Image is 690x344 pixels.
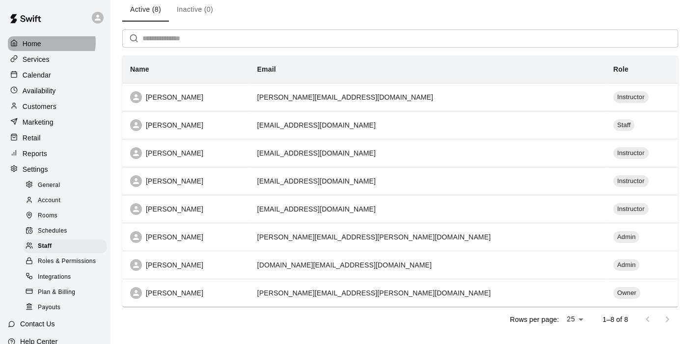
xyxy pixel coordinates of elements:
div: Rooms [24,209,107,223]
div: Plan & Billing [24,286,107,299]
a: Schedules [24,224,110,239]
td: [EMAIL_ADDRESS][DOMAIN_NAME] [249,195,606,223]
p: Services [23,54,50,64]
p: Retail [23,133,41,143]
div: Roles & Permissions [24,255,107,268]
td: [EMAIL_ADDRESS][DOMAIN_NAME] [249,139,606,167]
div: Instructor [613,175,649,187]
p: Availability [23,86,56,96]
span: Admin [613,261,640,270]
div: Instructor [613,147,649,159]
td: [PERSON_NAME][EMAIL_ADDRESS][PERSON_NAME][DOMAIN_NAME] [249,279,606,307]
span: Account [38,196,60,206]
div: General [24,179,107,192]
span: Staff [613,121,635,130]
p: Home [23,39,41,49]
b: Role [613,65,629,73]
a: Rooms [24,209,110,224]
a: Reports [8,146,103,161]
p: Customers [23,102,56,111]
p: Reports [23,149,47,159]
a: Retail [8,131,103,145]
p: Contact Us [20,319,55,329]
span: Integrations [38,272,71,282]
div: Admin [613,231,640,243]
div: 25 [563,312,587,326]
p: Rows per page: [510,315,559,324]
a: Plan & Billing [24,285,110,300]
td: [EMAIL_ADDRESS][DOMAIN_NAME] [249,111,606,139]
span: Instructor [613,205,649,214]
div: [PERSON_NAME] [130,91,242,103]
a: Roles & Permissions [24,254,110,269]
a: Calendar [8,68,103,82]
div: Admin [613,259,640,271]
div: [PERSON_NAME] [130,231,242,243]
a: Integrations [24,269,110,285]
td: [PERSON_NAME][EMAIL_ADDRESS][DOMAIN_NAME] [249,83,606,111]
div: Staff [24,239,107,253]
div: [PERSON_NAME] [130,203,242,215]
p: Marketing [23,117,54,127]
span: Roles & Permissions [38,257,96,266]
span: Owner [613,289,640,298]
a: Customers [8,99,103,114]
div: [PERSON_NAME] [130,259,242,271]
div: Instructor [613,91,649,103]
b: Name [130,65,149,73]
div: Instructor [613,203,649,215]
a: Payouts [24,300,110,315]
div: [PERSON_NAME] [130,175,242,187]
td: [DOMAIN_NAME][EMAIL_ADDRESS][DOMAIN_NAME] [249,251,606,279]
div: Account [24,194,107,208]
span: Plan & Billing [38,288,75,297]
p: Settings [23,164,48,174]
p: Calendar [23,70,51,80]
span: Staff [38,241,52,251]
a: Availability [8,83,103,98]
div: Integrations [24,270,107,284]
a: Account [24,193,110,208]
table: simple table [122,55,678,307]
div: Owner [613,287,640,299]
a: Services [8,52,103,67]
td: [PERSON_NAME][EMAIL_ADDRESS][PERSON_NAME][DOMAIN_NAME] [249,223,606,251]
span: Instructor [613,149,649,158]
b: Email [257,65,276,73]
span: Instructor [613,177,649,186]
div: Schedules [24,224,107,238]
div: Payouts [24,301,107,315]
span: Rooms [38,211,57,221]
div: Staff [613,119,635,131]
span: Admin [613,233,640,242]
td: [EMAIL_ADDRESS][DOMAIN_NAME] [249,167,606,195]
a: Marketing [8,115,103,130]
div: [PERSON_NAME] [130,287,242,299]
div: [PERSON_NAME] [130,119,242,131]
p: 1–8 of 8 [603,315,628,324]
a: General [24,178,110,193]
span: General [38,181,60,190]
a: Settings [8,162,103,177]
span: Schedules [38,226,67,236]
span: Instructor [613,93,649,102]
div: [PERSON_NAME] [130,147,242,159]
span: Payouts [38,303,60,313]
a: Staff [24,239,110,254]
a: Home [8,36,103,51]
